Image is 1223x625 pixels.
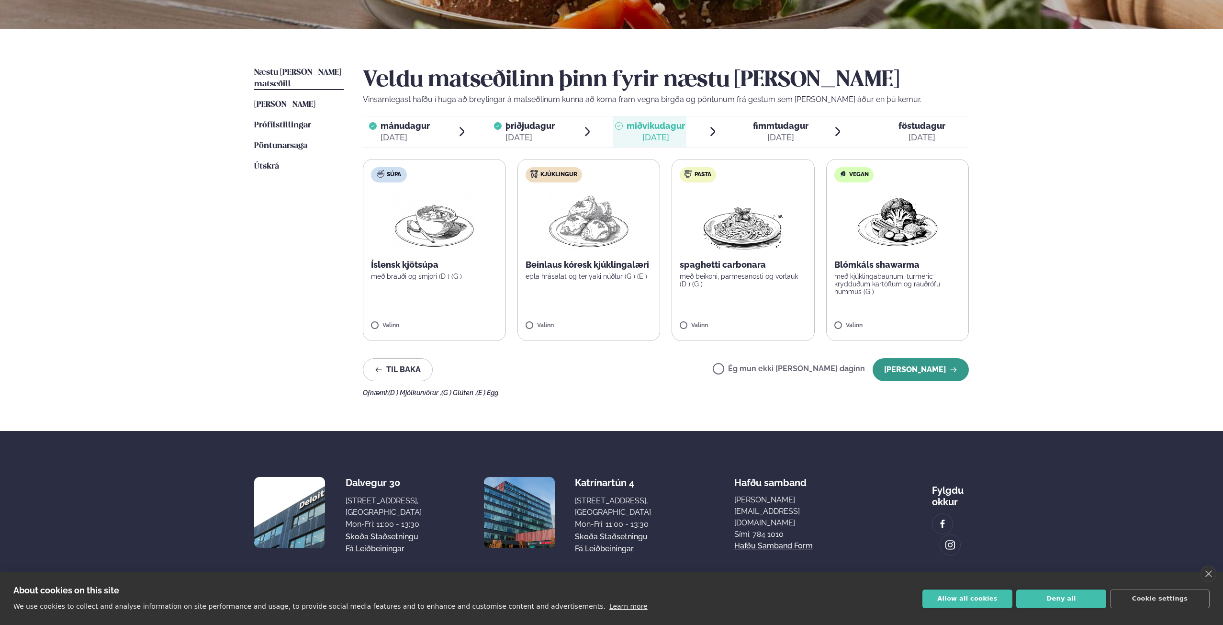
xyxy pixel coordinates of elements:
div: [DATE] [381,132,430,143]
div: [DATE] [753,132,808,143]
div: [DATE] [898,132,945,143]
span: Pöntunarsaga [254,142,307,150]
a: image alt [940,535,960,555]
p: Íslensk kjötsúpa [371,259,498,271]
div: Dalvegur 30 [346,477,422,489]
img: image alt [484,477,555,548]
img: pasta.svg [684,170,692,178]
img: Chicken-thighs.png [547,190,631,251]
span: (G ) Glúten , [441,389,476,397]
button: Cookie settings [1110,590,1210,608]
div: [DATE] [627,132,685,143]
p: með beikoni, parmesanosti og vorlauk (D ) (G ) [680,273,807,288]
button: Allow all cookies [922,590,1012,608]
div: Mon-Fri: 11:00 - 13:30 [575,519,651,530]
div: [STREET_ADDRESS], [GEOGRAPHIC_DATA] [346,495,422,518]
a: image alt [932,514,953,534]
a: close [1201,566,1216,582]
img: Spagetti.png [701,190,785,251]
div: Ofnæmi: [363,389,969,397]
span: (E ) Egg [476,389,498,397]
div: Mon-Fri: 11:00 - 13:30 [346,519,422,530]
h2: Veldu matseðilinn þinn fyrir næstu [PERSON_NAME] [363,67,969,94]
img: Vegan.png [855,190,940,251]
a: Learn more [609,602,648,610]
span: fimmtudagur [753,121,808,131]
span: (D ) Mjólkurvörur , [388,389,441,397]
a: Útskrá [254,161,279,172]
span: Súpa [387,171,401,179]
button: Deny all [1016,590,1106,608]
a: Hafðu samband form [734,540,813,552]
p: We use cookies to collect and analyse information on site performance and usage, to provide socia... [13,602,606,610]
span: Pasta [695,171,711,179]
span: miðvikudagur [627,121,685,131]
a: Skoða staðsetningu [346,531,418,543]
p: Vinsamlegast hafðu í huga að breytingar á matseðlinum kunna að koma fram vegna birgða og pöntunum... [363,94,969,105]
span: [PERSON_NAME] [254,101,315,109]
a: Prófílstillingar [254,120,311,131]
img: Vegan.svg [839,170,847,178]
a: Skoða staðsetningu [575,531,648,543]
div: [DATE] [505,132,555,143]
a: Fá leiðbeiningar [346,543,404,555]
img: Soup.png [392,190,476,251]
p: spaghetti carbonara [680,259,807,271]
p: með brauði og smjöri (D ) (G ) [371,273,498,280]
a: [PERSON_NAME][EMAIL_ADDRESS][DOMAIN_NAME] [734,494,849,529]
span: þriðjudagur [505,121,555,131]
span: föstudagur [898,121,945,131]
a: Fá leiðbeiningar [575,543,634,555]
div: Fylgdu okkur [932,477,969,508]
span: Kjúklingur [540,171,577,179]
img: image alt [937,519,948,530]
img: soup.svg [377,170,384,178]
button: [PERSON_NAME] [873,358,969,381]
p: epla hrásalat og teriyaki núðlur (G ) (E ) [526,273,652,280]
p: Blómkáls shawarma [834,259,961,271]
a: Næstu [PERSON_NAME] matseðill [254,67,344,90]
span: Næstu [PERSON_NAME] matseðill [254,68,341,88]
button: Til baka [363,358,433,381]
p: Beinlaus kóresk kjúklingalæri [526,259,652,271]
strong: About cookies on this site [13,585,119,595]
div: Katrínartún 4 [575,477,651,489]
img: chicken.svg [530,170,538,178]
p: Sími: 784 1010 [734,529,849,540]
span: Útskrá [254,162,279,170]
p: með kjúklingabaunum, turmeric krydduðum kartöflum og rauðrófu hummus (G ) [834,273,961,295]
a: [PERSON_NAME] [254,99,315,111]
div: [STREET_ADDRESS], [GEOGRAPHIC_DATA] [575,495,651,518]
span: Vegan [849,171,869,179]
a: Pöntunarsaga [254,140,307,152]
span: Prófílstillingar [254,121,311,129]
span: Hafðu samband [734,469,807,489]
img: image alt [945,540,955,551]
span: mánudagur [381,121,430,131]
img: image alt [254,477,325,548]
